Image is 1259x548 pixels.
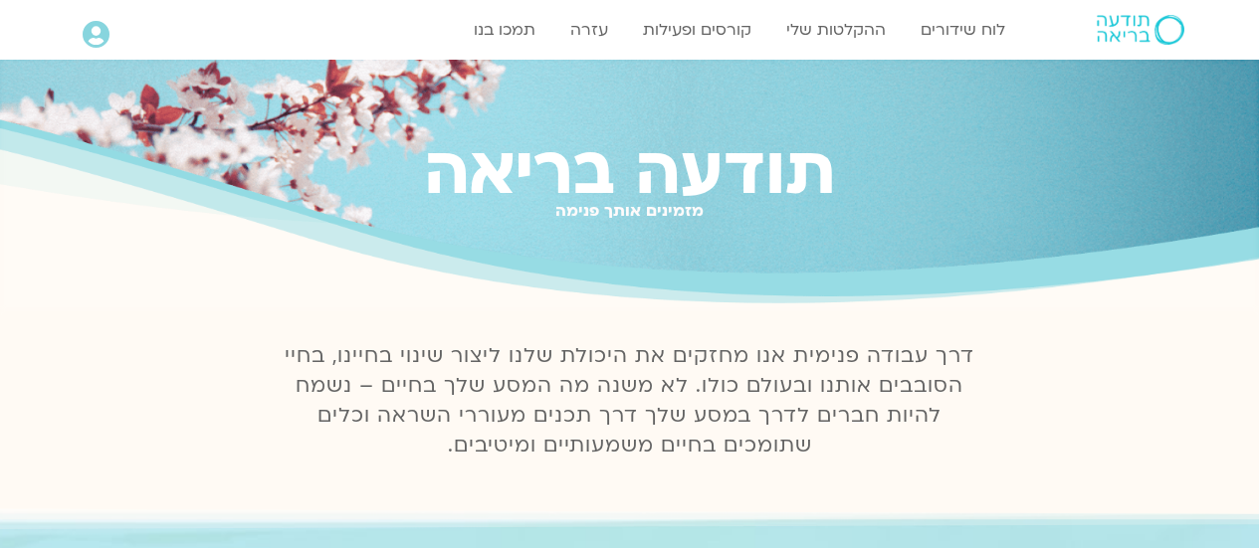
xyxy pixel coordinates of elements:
[274,341,986,460] p: דרך עבודה פנימית אנו מחזקים את היכולת שלנו ליצור שינוי בחיינו, בחיי הסובבים אותנו ובעולם כולו. לא...
[1097,15,1184,45] img: תודעה בריאה
[560,11,618,49] a: עזרה
[633,11,761,49] a: קורסים ופעילות
[776,11,896,49] a: ההקלטות שלי
[911,11,1015,49] a: לוח שידורים
[464,11,545,49] a: תמכו בנו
